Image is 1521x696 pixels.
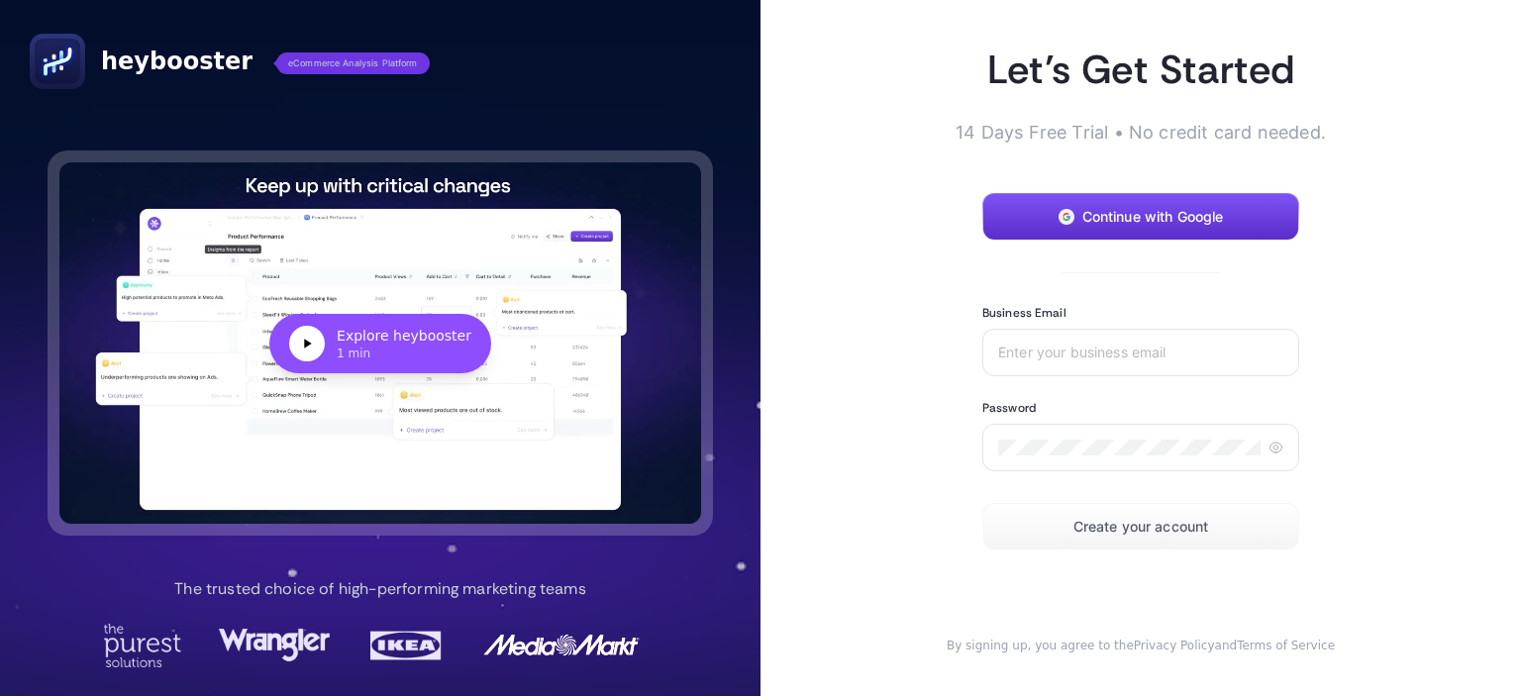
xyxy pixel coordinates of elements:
span: Continue with Google [1082,209,1224,225]
div: 1 min [337,346,471,361]
p: 14 Days Free Trial • No credit card needed. [919,119,1363,146]
img: Purest [103,624,182,667]
label: Business Email [982,305,1066,321]
div: Explore heybooster [337,326,471,346]
a: Privacy Policy [1134,639,1215,652]
span: By signing up, you agree to the [947,639,1134,652]
button: Continue with Google [982,193,1299,241]
img: MediaMarkt [482,624,641,667]
span: eCommerce Analysis Platform [276,52,430,74]
p: The trusted choice of high-performing marketing teams [174,577,585,601]
h1: Let’s Get Started [919,44,1363,95]
a: Terms of Service [1237,639,1335,652]
img: Ikea [366,624,446,667]
a: heyboostereCommerce Analysis Platform [30,34,430,89]
div: and [919,638,1363,653]
label: Password [982,400,1036,416]
button: Create your account [982,503,1299,550]
input: Enter your business email [998,345,1283,360]
span: heybooster [101,46,253,77]
button: Explore heybooster1 min [59,162,701,524]
img: Wrangler [219,624,330,667]
span: Create your account [1073,519,1209,535]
